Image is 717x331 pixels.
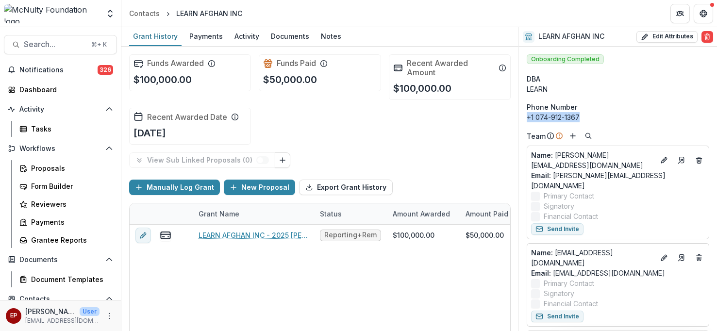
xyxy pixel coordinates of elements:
div: LEARN AFGHAN INC [176,8,242,18]
span: Signatory [544,288,574,298]
h2: Recent Awarded Amount [407,59,495,77]
p: [DATE] [133,126,166,140]
p: Amount Paid [466,209,508,219]
a: LEARN AFGHAN INC - 2025 [PERSON_NAME] Prize Application [199,230,308,240]
span: Reporting+Reminders [324,231,377,239]
div: Grant History [129,29,182,43]
button: view-payments [160,230,171,241]
a: Notes [317,27,345,46]
button: Search [583,130,594,142]
p: [PERSON_NAME] [25,306,76,316]
span: Signatory [544,201,574,211]
div: Contacts [129,8,160,18]
div: $50,000.00 [466,230,504,240]
div: Proposals [31,163,109,173]
div: ⌘ + K [89,39,109,50]
button: Search... [4,35,117,54]
a: Email: [PERSON_NAME][EMAIL_ADDRESS][DOMAIN_NAME] [531,170,705,191]
a: Go to contact [674,250,689,265]
p: View Sub Linked Proposals ( 0 ) [147,156,256,165]
p: $50,000.00 [263,72,317,87]
div: Activity [231,29,263,43]
a: Dashboard [4,82,117,98]
a: Payments [16,214,117,230]
h2: Recent Awarded Date [147,113,227,122]
a: Tasks [16,121,117,137]
div: Grant Name [193,209,245,219]
a: Payments [185,27,227,46]
button: Open Documents [4,252,117,267]
div: Amount Awarded [387,209,456,219]
div: Dashboard [19,84,109,95]
div: Documents [267,29,313,43]
a: Name: [EMAIL_ADDRESS][DOMAIN_NAME] [531,248,654,268]
div: +1 074-912-1367 [527,112,709,122]
a: Document Templates [16,271,117,287]
p: Team [527,131,546,141]
nav: breadcrumb [125,6,246,20]
div: LEARN [527,84,709,94]
a: Contacts [125,6,164,20]
a: Name: [PERSON_NAME][EMAIL_ADDRESS][DOMAIN_NAME] [531,150,654,170]
button: View Sub Linked Proposals (0) [129,152,275,168]
span: Documents [19,256,101,264]
span: Notifications [19,66,98,74]
button: Deletes [693,154,705,166]
button: New Proposal [224,180,295,195]
div: $100,000.00 [393,230,434,240]
div: Payments [31,217,109,227]
div: Amount Paid [460,203,533,224]
div: Grantee Reports [31,235,109,245]
span: Onboarding Completed [527,54,604,64]
p: [PERSON_NAME][EMAIL_ADDRESS][DOMAIN_NAME] [531,150,654,170]
a: Grant History [129,27,182,46]
div: Reviewers [31,199,109,209]
span: Primary Contact [544,191,594,201]
span: Email: [531,269,551,277]
span: Financial Contact [544,211,598,221]
p: [EMAIL_ADDRESS][DOMAIN_NAME] [25,316,100,325]
div: Form Builder [31,181,109,191]
button: Link Grants [275,152,290,168]
a: Grantee Reports [16,232,117,248]
button: Edit [658,154,670,166]
span: Contacts [19,295,101,303]
span: Phone Number [527,102,577,112]
div: Tasks [31,124,109,134]
button: Delete [701,31,713,43]
button: Partners [670,4,690,23]
button: Edit Attributes [636,31,698,43]
img: McNulty Foundation logo [4,4,100,23]
button: Deletes [693,252,705,264]
p: $100,000.00 [393,81,451,96]
span: Search... [24,40,85,49]
button: Open entity switcher [103,4,117,23]
span: Name : [531,248,553,257]
button: edit [135,228,151,243]
a: Activity [231,27,263,46]
div: Grant Name [193,203,314,224]
span: DBA [527,74,540,84]
p: User [80,307,100,316]
div: Status [314,203,387,224]
button: Manually Log Grant [129,180,220,195]
div: Document Templates [31,274,109,284]
a: Reviewers [16,196,117,212]
div: Notes [317,29,345,43]
span: Workflows [19,145,101,153]
button: Export Grant History [299,180,393,195]
a: Form Builder [16,178,117,194]
button: Notifications326 [4,62,117,78]
div: esther park [10,313,17,319]
button: Open Workflows [4,141,117,156]
span: Activity [19,105,101,114]
button: Open Activity [4,101,117,117]
h2: Funds Paid [277,59,316,68]
a: Go to contact [674,152,689,168]
a: Email: [EMAIL_ADDRESS][DOMAIN_NAME] [531,268,665,278]
span: Primary Contact [544,278,594,288]
div: Amount Awarded [387,203,460,224]
span: 326 [98,65,113,75]
a: Documents [267,27,313,46]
